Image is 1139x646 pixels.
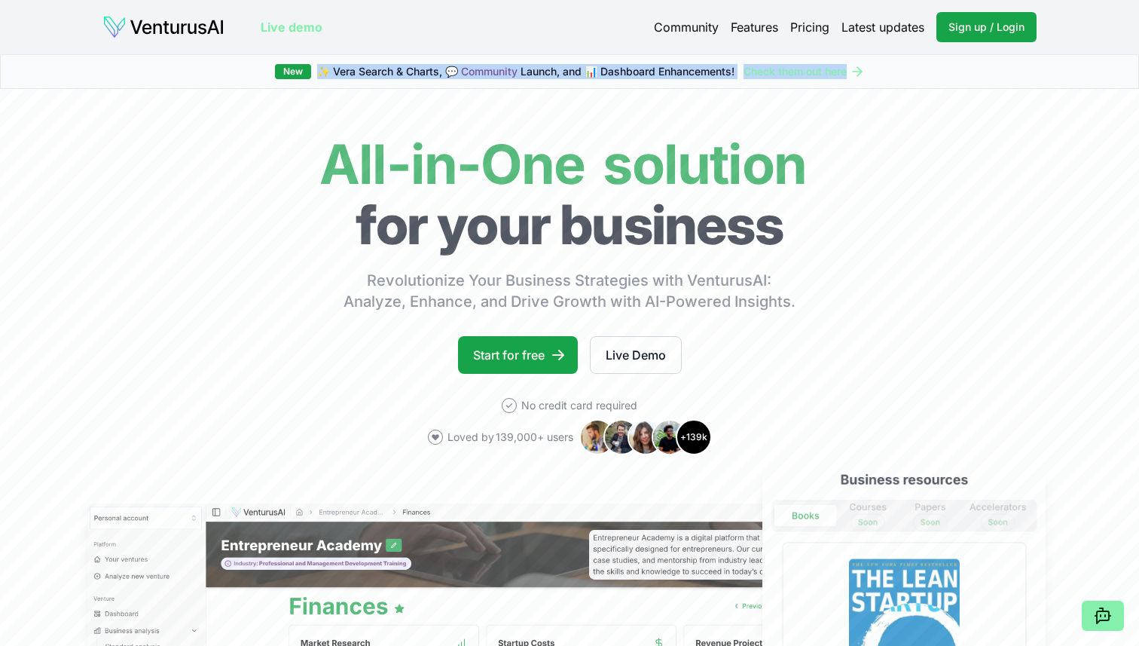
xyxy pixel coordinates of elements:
a: Pricing [790,18,829,36]
img: Avatar 2 [603,419,640,455]
a: Latest updates [841,18,924,36]
a: Check them out here [744,64,865,79]
a: Community [654,18,719,36]
a: Community [461,65,518,78]
img: Avatar 4 [652,419,688,455]
span: Sign up / Login [948,20,1024,35]
div: New [275,64,311,79]
img: logo [102,15,224,39]
a: Features [731,18,778,36]
a: Sign up / Login [936,12,1037,42]
span: ✨ Vera Search & Charts, 💬 Launch, and 📊 Dashboard Enhancements! [317,64,734,79]
a: Start for free [458,336,578,374]
a: Live Demo [590,336,682,374]
img: Avatar 3 [628,419,664,455]
a: Live demo [261,18,322,36]
img: Avatar 1 [579,419,615,455]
